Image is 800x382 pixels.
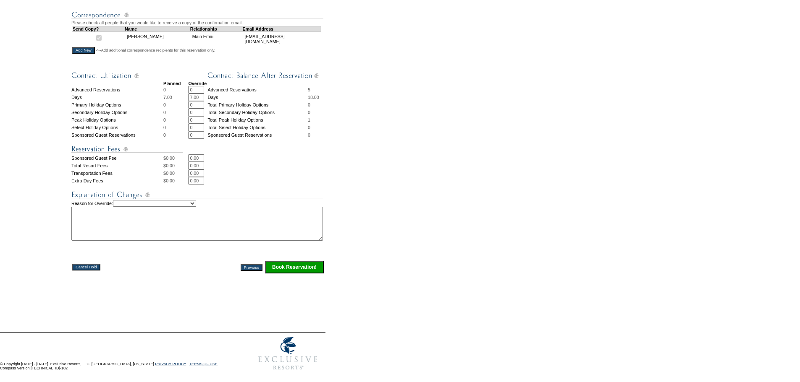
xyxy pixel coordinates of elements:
[71,86,163,94] td: Advanced Reservations
[71,154,163,162] td: Sponsored Guest Fee
[250,333,325,374] img: Exclusive Resorts
[71,144,183,154] img: Reservation Fees
[190,26,243,31] td: Relationship
[308,125,310,130] span: 0
[163,95,172,100] span: 7.00
[72,47,95,54] input: Add New
[71,169,163,177] td: Transportation Fees
[242,26,321,31] td: Email Address
[166,178,175,183] span: 0.00
[72,264,100,270] input: Cancel Hold
[73,26,125,31] td: Send Copy?
[163,87,166,92] span: 0
[163,81,181,86] strong: Planned
[163,125,166,130] span: 0
[71,116,163,124] td: Peak Holiday Options
[308,102,310,107] span: 0
[163,110,166,115] span: 0
[163,169,188,177] td: $
[265,261,324,273] input: Click this button to finalize your reservation.
[163,117,166,122] span: 0
[241,264,262,271] input: Previous
[71,131,163,139] td: Sponsored Guest Reservations
[163,162,188,169] td: $
[71,200,325,241] td: Reason for Override:
[71,177,163,185] td: Extra Day Fees
[163,133,166,138] span: 0
[308,110,310,115] span: 0
[71,162,163,169] td: Total Resort Fees
[190,31,243,46] td: Main Email
[166,171,175,176] span: 0.00
[71,94,163,101] td: Days
[71,20,243,25] span: Please check all people that you would like to receive a copy of the confirmation email.
[207,70,319,81] img: Contract Balance After Reservation
[166,163,175,168] span: 0.00
[163,177,188,185] td: $
[71,124,163,131] td: Select Holiday Options
[207,86,308,94] td: Advanced Reservations
[155,362,186,366] a: PRIVACY POLICY
[242,31,321,46] td: [EMAIL_ADDRESS][DOMAIN_NAME]
[207,116,308,124] td: Total Peak Holiday Options
[189,362,218,366] a: TERMS OF USE
[207,101,308,109] td: Total Primary Holiday Options
[96,48,215,53] span: <--Add additional correspondence recipients for this reservation only.
[308,95,319,100] span: 18.00
[207,94,308,101] td: Days
[308,133,310,138] span: 0
[71,70,183,81] img: Contract Utilization
[207,124,308,131] td: Total Select Holiday Options
[188,81,207,86] strong: Override
[207,131,308,139] td: Sponsored Guest Reservations
[207,109,308,116] td: Total Secondary Holiday Options
[163,154,188,162] td: $
[308,87,310,92] span: 5
[125,26,190,31] td: Name
[71,101,163,109] td: Primary Holiday Options
[71,190,323,200] img: Explanation of Changes
[163,102,166,107] span: 0
[125,31,190,46] td: [PERSON_NAME]
[166,156,175,161] span: 0.00
[71,109,163,116] td: Secondary Holiday Options
[308,117,310,122] span: 1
